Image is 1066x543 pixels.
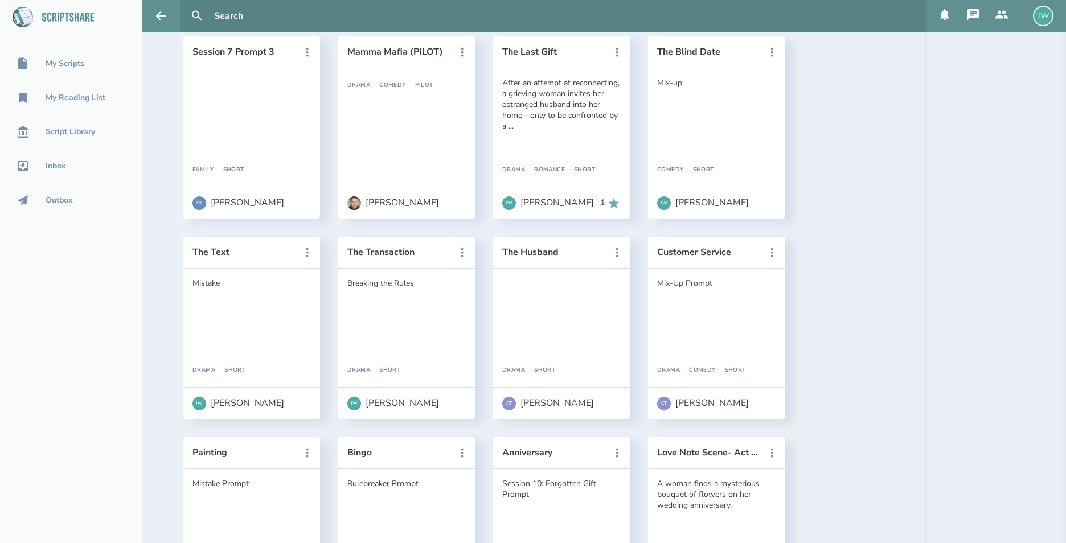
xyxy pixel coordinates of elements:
div: My Reading List [46,93,105,102]
div: [PERSON_NAME] [675,398,749,408]
div: Comedy [370,82,406,89]
div: JW [1033,6,1053,26]
div: Mix-up [657,77,776,88]
div: Pilot [406,82,433,89]
div: [PERSON_NAME] [211,398,284,408]
div: Mistake Prompt [192,478,311,489]
div: Family [192,167,214,174]
div: Mix-Up Prompt [657,278,776,289]
div: [PERSON_NAME] [675,198,749,208]
div: Short [214,167,244,174]
button: Love Note Scene- Act One [657,447,760,458]
a: CT[PERSON_NAME] [502,391,594,416]
button: The Blind Date [657,47,760,57]
div: Inbox [46,162,66,171]
div: Outbox [46,196,73,205]
div: [PERSON_NAME] [520,198,594,208]
a: CT[PERSON_NAME] [657,391,749,416]
div: Drama [347,82,370,89]
button: The Last Gift [502,47,605,57]
button: Anniversary [502,447,605,458]
div: [PERSON_NAME] [211,198,284,208]
div: JW [192,397,206,410]
div: Short [525,367,555,374]
div: [PERSON_NAME] [366,198,439,208]
div: Short [716,367,746,374]
a: BK[PERSON_NAME] [192,191,284,216]
div: Short [370,367,400,374]
a: JW[PERSON_NAME] [192,391,284,416]
div: My Scripts [46,59,84,68]
button: Painting [192,447,295,458]
div: Drama [192,367,215,374]
div: Drama [502,367,525,374]
button: The Husband [502,247,605,257]
div: Short [684,167,714,174]
div: Comedy [657,167,684,174]
div: Drama [657,367,680,374]
a: JW[PERSON_NAME] [657,191,749,216]
div: JW [657,196,671,210]
div: Script Library [46,127,95,137]
div: Session 10: Forgotten Gift Prompt [502,478,621,500]
button: The Text [192,247,295,257]
div: JW [347,397,361,410]
div: 1 Recommends [600,196,621,210]
button: Customer Service [657,247,760,257]
div: JW [502,196,516,210]
button: Bingo [347,447,450,458]
div: CT [657,397,671,410]
div: 1 [600,198,605,207]
div: [PERSON_NAME] [520,398,594,408]
div: Short [215,367,245,374]
div: Comedy [680,367,716,374]
button: Mamma Mafia (PILOT) [347,47,450,57]
div: Breaking the Rules [347,278,466,289]
div: After an attempt at reconnecting, a grieving woman invites her estranged husband into her home—on... [502,77,621,131]
div: A woman finds a mysterious bouquet of flowers on her wedding anniversary. [657,478,776,511]
div: BK [192,196,206,210]
div: Short [565,167,595,174]
button: Session 7 Prompt 3 [192,47,295,57]
div: Romance [525,167,565,174]
button: The Transaction [347,247,450,257]
div: Drama [347,367,370,374]
a: [PERSON_NAME] [347,191,439,216]
div: Drama [502,167,525,174]
img: user_1750438422-crop.jpg [347,196,361,210]
div: [PERSON_NAME] [366,398,439,408]
div: CT [502,397,516,410]
div: Rulebreaker Prompt [347,478,466,489]
a: JW[PERSON_NAME] [502,191,594,216]
div: Mistake [192,278,311,289]
a: JW[PERSON_NAME] [347,391,439,416]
